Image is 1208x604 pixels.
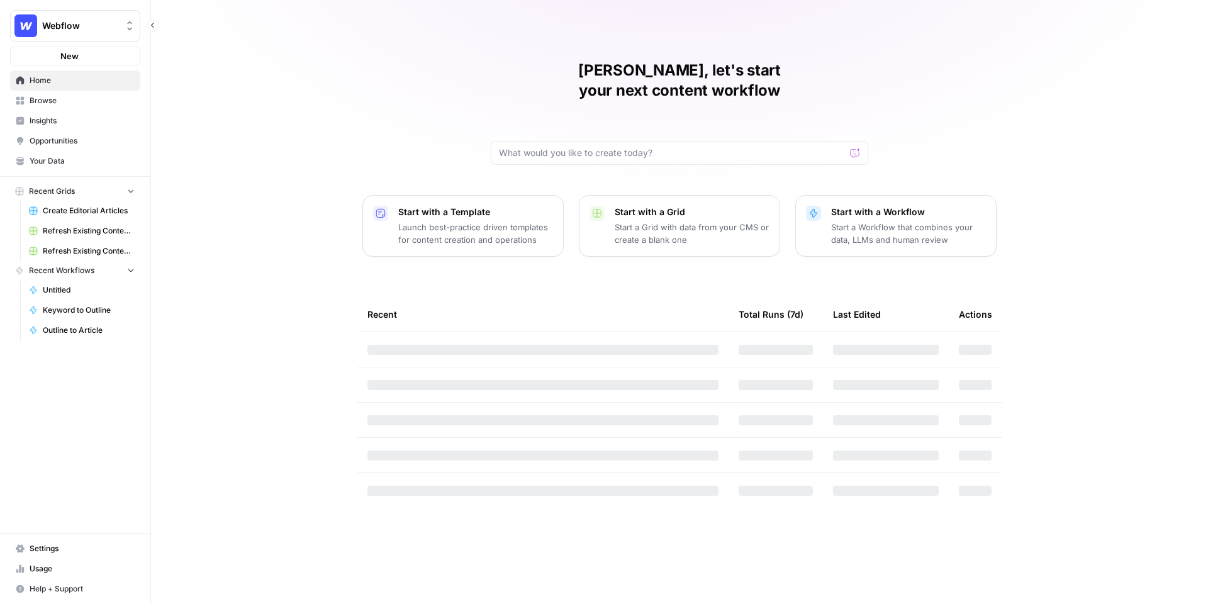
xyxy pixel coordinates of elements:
[491,60,868,101] h1: [PERSON_NAME], let's start your next content workflow
[29,265,94,276] span: Recent Workflows
[10,131,140,151] a: Opportunities
[43,305,135,316] span: Keyword to Outline
[10,539,140,559] a: Settings
[10,579,140,599] button: Help + Support
[23,300,140,320] a: Keyword to Outline
[29,186,75,197] span: Recent Grids
[43,225,135,237] span: Refresh Existing Content (11)
[831,206,986,218] p: Start with a Workflow
[14,14,37,37] img: Webflow Logo
[23,201,140,221] a: Create Editorial Articles
[10,47,140,65] button: New
[30,543,135,554] span: Settings
[10,559,140,579] a: Usage
[10,182,140,201] button: Recent Grids
[959,297,992,332] div: Actions
[23,241,140,261] a: Refresh Existing Content (14)
[23,320,140,340] a: Outline to Article
[30,75,135,86] span: Home
[795,195,997,257] button: Start with a WorkflowStart a Workflow that combines your data, LLMs and human review
[30,135,135,147] span: Opportunities
[615,221,769,246] p: Start a Grid with data from your CMS or create a blank one
[615,206,769,218] p: Start with a Grid
[579,195,780,257] button: Start with a GridStart a Grid with data from your CMS or create a blank one
[10,261,140,280] button: Recent Workflows
[23,280,140,300] a: Untitled
[30,155,135,167] span: Your Data
[23,221,140,241] a: Refresh Existing Content (11)
[43,205,135,216] span: Create Editorial Articles
[30,563,135,574] span: Usage
[499,147,845,159] input: What would you like to create today?
[398,221,553,246] p: Launch best-practice driven templates for content creation and operations
[398,206,553,218] p: Start with a Template
[10,91,140,111] a: Browse
[10,151,140,171] a: Your Data
[10,10,140,42] button: Workspace: Webflow
[833,297,881,332] div: Last Edited
[10,70,140,91] a: Home
[42,20,118,32] span: Webflow
[43,284,135,296] span: Untitled
[10,111,140,131] a: Insights
[367,297,719,332] div: Recent
[831,221,986,246] p: Start a Workflow that combines your data, LLMs and human review
[30,95,135,106] span: Browse
[43,245,135,257] span: Refresh Existing Content (14)
[362,195,564,257] button: Start with a TemplateLaunch best-practice driven templates for content creation and operations
[60,50,79,62] span: New
[43,325,135,336] span: Outline to Article
[30,115,135,126] span: Insights
[30,583,135,595] span: Help + Support
[739,297,803,332] div: Total Runs (7d)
